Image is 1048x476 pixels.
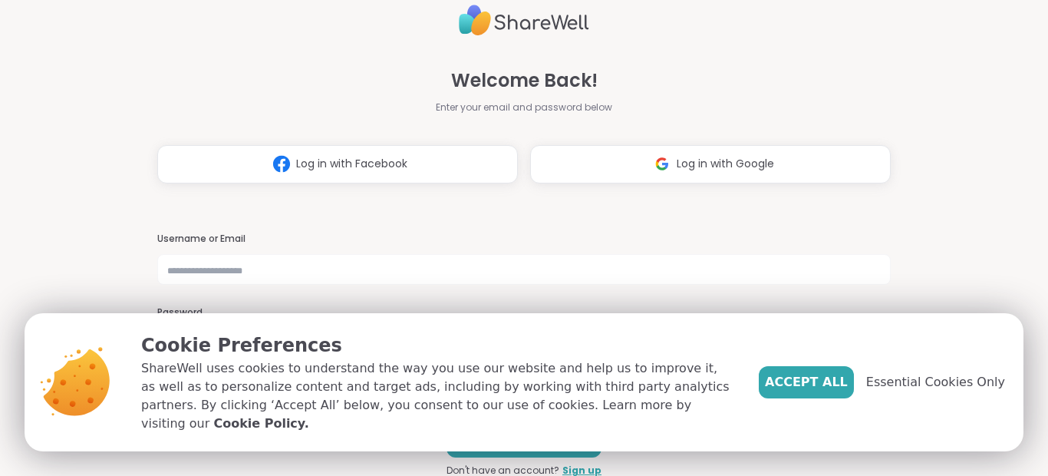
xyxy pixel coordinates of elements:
button: Accept All [759,366,854,398]
span: Essential Cookies Only [866,373,1005,392]
p: Cookie Preferences [141,332,734,359]
span: Log in with Google [677,156,774,172]
span: Log in with Facebook [296,156,407,172]
img: ShareWell Logomark [267,150,296,178]
img: ShareWell Logomark [648,150,677,178]
a: Cookie Policy. [213,415,308,433]
span: Welcome Back! [451,67,598,94]
button: Log in with Facebook [157,145,518,183]
span: Accept All [765,373,848,392]
button: Log in with Google [530,145,891,183]
h3: Username or Email [157,233,891,246]
p: ShareWell uses cookies to understand the way you use our website and help us to improve it, as we... [141,359,734,433]
h3: Password [157,306,891,319]
span: Enter your email and password below [436,101,612,114]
